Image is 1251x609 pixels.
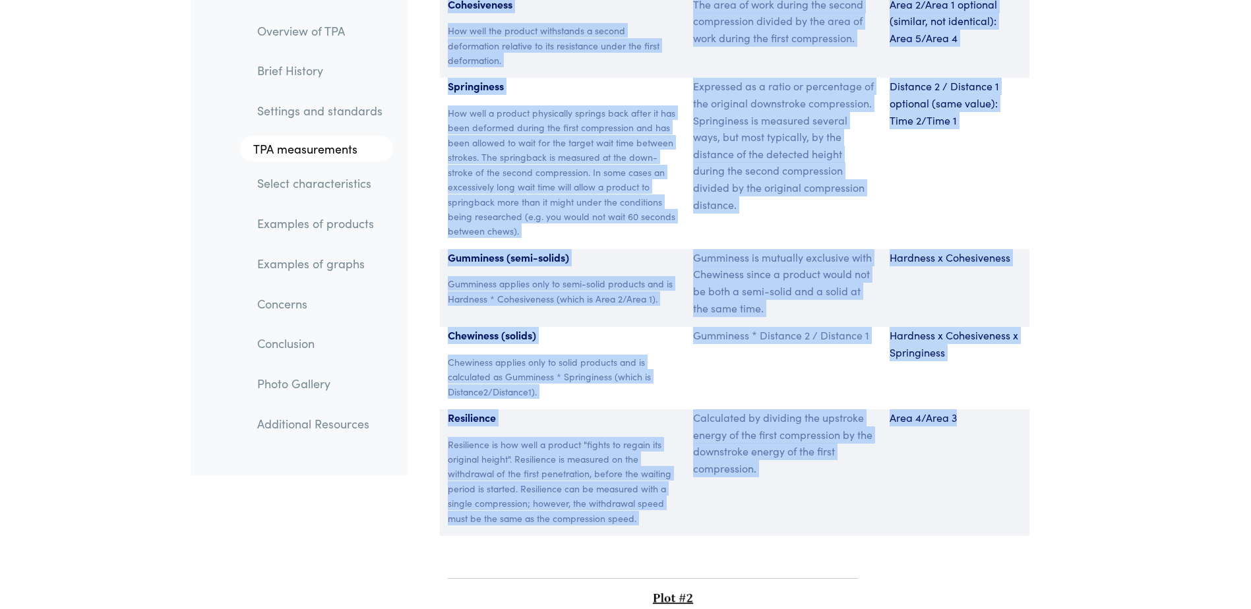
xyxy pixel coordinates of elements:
a: Examples of products [247,209,393,239]
p: Gumminess (semi-solids) [448,249,678,266]
a: Photo Gallery [247,368,393,399]
p: Chewiness (solids) [448,327,678,344]
a: Conclusion [247,329,393,359]
p: Gumminess applies only to semi-solid products and is Hardness * Cohesiveness (which is Area 2/Are... [448,276,678,306]
a: Additional Resources [247,409,393,439]
a: Concerns [247,289,393,319]
p: Calculated by dividing the upstroke energy of the first compression by the downstroke energy of t... [693,409,874,477]
a: Examples of graphs [247,248,393,279]
a: Brief History [247,56,393,86]
p: Hardness x Cohesiveness x Springiness [890,327,1022,361]
p: Gumminess is mutually exclusive with Chewiness since a product would not be both a semi-solid and... [693,249,874,316]
a: Select characteristics [247,169,393,199]
p: Gumminess * Distance 2 / Distance 1 [693,327,874,344]
p: Expressed as a ratio or percentage of the original downstroke compression. Springiness is measure... [693,78,874,213]
p: Resilience [448,409,678,426]
a: Settings and standards [247,96,393,126]
p: Area 4/Area 3 [890,409,1022,426]
p: Springiness [448,78,678,95]
p: Chewiness applies only to solid products and is calculated as Gumminess * Springiness (which is D... [448,355,678,399]
p: Distance 2 / Distance 1 optional (same value): Time 2/Time 1 [890,78,1022,129]
p: How well a product physically springs back after it has been deformed during the first compressio... [448,105,678,239]
p: How well the product withstands a second deformation relative to its resistance under the first d... [448,23,678,67]
p: Hardness x Cohesiveness [890,249,1022,266]
a: TPA measurements [240,136,393,162]
a: Overview of TPA [247,16,393,46]
p: Resilience is how well a product "fights to regain its original height". Resilience is measured o... [448,437,678,525]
